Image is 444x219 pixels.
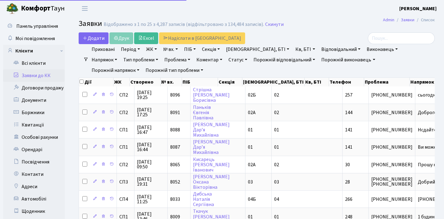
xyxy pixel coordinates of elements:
a: ДибськаНаталіяСергіївна [193,191,214,208]
th: Проблема [364,78,410,86]
th: Дії [79,78,113,86]
a: Коментар [194,55,225,65]
span: СП2 [119,110,132,115]
a: Автомобілі [3,193,65,205]
a: Тип проблеми [121,55,161,65]
span: 8087 [170,144,180,151]
a: № вх. [161,44,180,55]
span: 144 [345,109,352,116]
input: Пошук... [368,32,435,44]
a: Період [118,44,142,55]
a: Кв, БТІ [293,44,317,55]
span: 141 [345,144,352,151]
a: [PERSON_NAME] [399,5,437,12]
span: [DATE] 19:25 [137,90,165,100]
span: 02 [274,92,279,98]
span: 01 [274,144,279,151]
a: Документи [3,94,65,106]
span: 141 [345,126,352,133]
span: 8065 [170,161,180,168]
span: 02 [274,109,279,116]
span: [PHONE_NUMBER] [371,145,413,150]
a: [PERSON_NAME]Дар’яМихайлівна [193,138,230,156]
span: 03 [274,179,279,185]
a: Проблема [162,55,193,65]
div: Відображено з 1 по 25 з 4,287 записів (відфільтровано з 134,484 записів). [104,22,264,27]
span: [DATE] 19:31 [137,177,165,187]
span: [PHONE_NUMBER] [PHONE_NUMBER] [371,177,413,187]
a: Порожній тип проблеми [143,65,206,76]
span: 02 [274,161,279,168]
span: Мої повідомлення [15,35,55,42]
a: Договори продажу [3,82,65,94]
a: Посвідчення [3,156,65,168]
th: № вх. [161,78,182,86]
a: Порожній напрямок [89,65,142,76]
a: Excel [134,32,158,44]
span: 01 [248,144,253,151]
span: СП1 [119,145,132,150]
a: Орендарі [3,143,65,156]
a: Заявки [401,17,414,23]
span: СП4 [119,197,132,202]
a: Скинути [265,22,284,27]
span: [DATE] 11:25 [137,194,165,204]
span: [PHONE_NUMBER] [371,110,413,115]
span: 8033 [170,196,180,203]
a: [PERSON_NAME]Дар’яМихайлівна [193,121,230,138]
th: Телефон [329,78,364,86]
th: Створено [130,78,161,86]
a: Статус [226,55,250,65]
span: 04 [274,196,279,203]
a: [DEMOGRAPHIC_DATA], БТІ [224,44,292,55]
a: Контакти [3,168,65,180]
th: Кв, БТІ [305,78,329,86]
th: [DEMOGRAPHIC_DATA], БТІ [242,78,305,86]
a: Щоденник [3,205,65,217]
a: Панель управління [3,20,65,32]
th: ЖК [113,78,130,86]
a: Квитанції [3,119,65,131]
a: Порожній виконавець [319,55,377,65]
a: Виконавець [364,44,400,55]
a: ПІБ [182,44,198,55]
a: Стрішна[PERSON_NAME]Борисівна [193,86,230,104]
span: [PHONE_NUMBER] [371,93,413,97]
span: СП1 [119,127,132,132]
span: Панель управління [16,23,58,30]
a: Секція [199,44,222,55]
a: Адреси [3,180,65,193]
span: [DATE] 16:44 [137,142,165,152]
img: logo.png [6,2,18,15]
th: Секція [218,78,242,86]
a: Клієнти [3,45,65,57]
a: Відповідальний [319,44,363,55]
nav: breadcrumb [374,14,444,27]
span: СП2 [119,162,132,167]
span: СП3 [119,180,132,184]
th: ПІБ [182,78,218,86]
span: 257 [345,92,352,98]
a: Додати [79,32,109,44]
span: 03 [248,179,253,185]
span: [DATE] 09:50 [137,159,165,169]
a: ЖК [144,44,159,55]
span: 02А [248,109,256,116]
span: [DATE] 17:25 [137,107,165,117]
a: Всі клієнти [3,57,65,69]
span: 8096 [170,92,180,98]
span: Таун [21,3,65,14]
span: [PHONE_NUMBER] [371,162,413,167]
a: [PERSON_NAME]ОксанаВікторівна [193,173,230,191]
span: [PHONE_NUMBER] [371,197,413,202]
a: Порожній відповідальний [251,55,318,65]
span: Додати [83,35,105,42]
span: 28 [345,179,350,185]
span: Заявки [79,18,102,29]
span: [DATE] 16:47 [137,125,165,135]
b: Комфорт [21,3,51,13]
span: 8052 [170,179,180,185]
span: 02А [248,161,256,168]
a: Боржники [3,106,65,119]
